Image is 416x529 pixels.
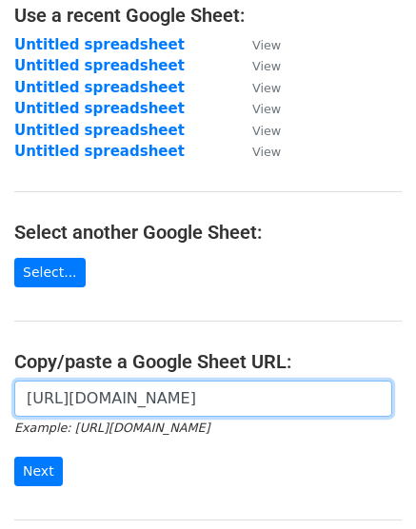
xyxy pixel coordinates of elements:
[252,124,281,138] small: View
[14,122,185,139] a: Untitled spreadsheet
[252,145,281,159] small: View
[233,36,281,53] a: View
[233,100,281,117] a: View
[14,457,63,486] input: Next
[252,81,281,95] small: View
[14,421,209,435] small: Example: [URL][DOMAIN_NAME]
[14,221,402,244] h4: Select another Google Sheet:
[252,38,281,52] small: View
[14,4,402,27] h4: Use a recent Google Sheet:
[233,57,281,74] a: View
[14,57,185,74] a: Untitled spreadsheet
[14,36,185,53] a: Untitled spreadsheet
[233,122,281,139] a: View
[252,102,281,116] small: View
[233,143,281,160] a: View
[14,143,185,160] a: Untitled spreadsheet
[14,100,185,117] a: Untitled spreadsheet
[14,381,392,417] input: Paste your Google Sheet URL here
[14,350,402,373] h4: Copy/paste a Google Sheet URL:
[14,258,86,287] a: Select...
[233,79,281,96] a: View
[14,79,185,96] a: Untitled spreadsheet
[321,438,416,529] iframe: Chat Widget
[252,59,281,73] small: View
